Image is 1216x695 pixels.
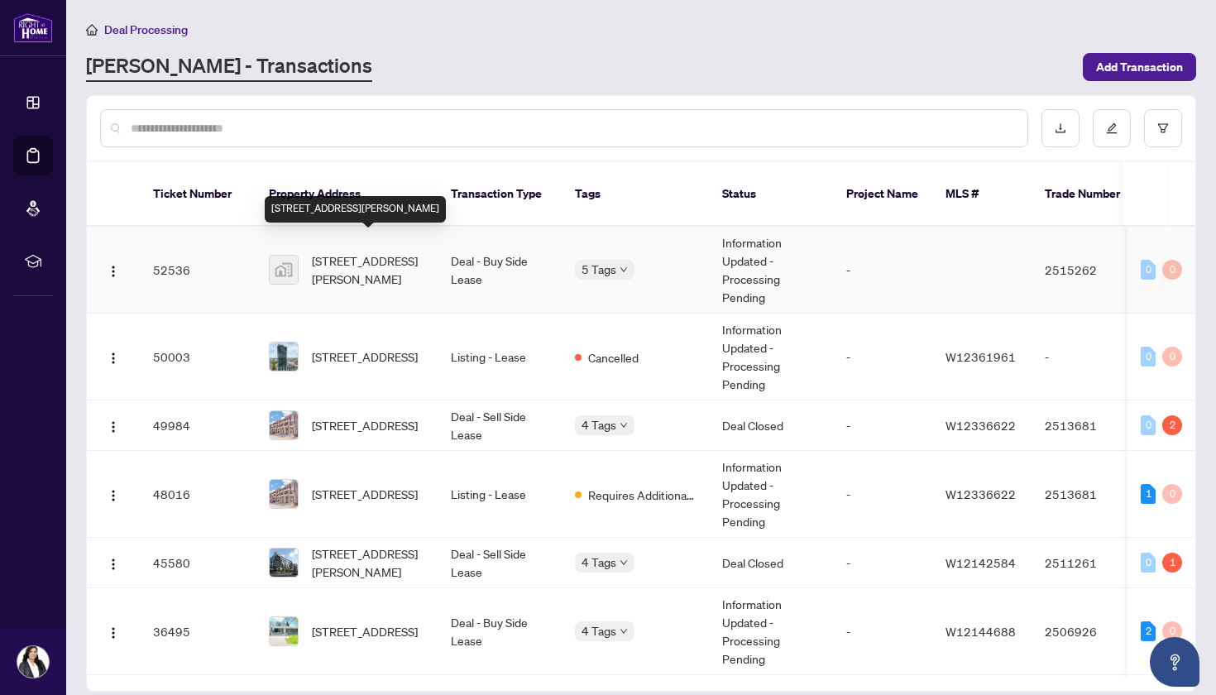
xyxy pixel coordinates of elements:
[1055,122,1066,134] span: download
[1032,314,1147,400] td: -
[140,588,256,675] td: 36495
[1162,347,1182,367] div: 0
[1083,53,1196,81] button: Add Transaction
[1106,122,1118,134] span: edit
[932,162,1032,227] th: MLS #
[1162,621,1182,641] div: 0
[100,618,127,645] button: Logo
[107,626,120,640] img: Logo
[946,349,1016,364] span: W12361961
[709,227,833,314] td: Information Updated - Processing Pending
[100,481,127,507] button: Logo
[86,24,98,36] span: home
[833,314,932,400] td: -
[256,162,438,227] th: Property Address
[1032,538,1147,588] td: 2511261
[620,421,628,429] span: down
[588,348,639,367] span: Cancelled
[140,314,256,400] td: 50003
[582,621,616,640] span: 4 Tags
[709,400,833,451] td: Deal Closed
[13,12,53,43] img: logo
[312,485,418,503] span: [STREET_ADDRESS]
[709,314,833,400] td: Information Updated - Processing Pending
[946,418,1016,433] span: W12336622
[1032,162,1147,227] th: Trade Number
[438,162,562,227] th: Transaction Type
[1041,109,1080,147] button: download
[438,451,562,538] td: Listing - Lease
[438,538,562,588] td: Deal - Sell Side Lease
[312,622,418,640] span: [STREET_ADDRESS]
[1032,227,1147,314] td: 2515262
[438,314,562,400] td: Listing - Lease
[270,343,298,371] img: thumbnail-img
[946,624,1016,639] span: W12144688
[270,617,298,645] img: thumbnail-img
[620,627,628,635] span: down
[100,256,127,283] button: Logo
[1162,260,1182,280] div: 0
[1162,415,1182,435] div: 2
[107,558,120,571] img: Logo
[582,553,616,572] span: 4 Tags
[438,588,562,675] td: Deal - Buy Side Lease
[1162,484,1182,504] div: 0
[562,162,709,227] th: Tags
[265,196,446,223] div: [STREET_ADDRESS][PERSON_NAME]
[100,343,127,370] button: Logo
[833,538,932,588] td: -
[312,347,418,366] span: [STREET_ADDRESS]
[107,420,120,434] img: Logo
[140,538,256,588] td: 45580
[107,265,120,278] img: Logo
[1144,109,1182,147] button: filter
[140,162,256,227] th: Ticket Number
[270,480,298,508] img: thumbnail-img
[1157,122,1169,134] span: filter
[620,558,628,567] span: down
[1141,347,1156,367] div: 0
[312,252,424,288] span: [STREET_ADDRESS][PERSON_NAME]
[833,227,932,314] td: -
[17,646,49,678] img: Profile Icon
[582,415,616,434] span: 4 Tags
[709,538,833,588] td: Deal Closed
[709,451,833,538] td: Information Updated - Processing Pending
[1093,109,1131,147] button: edit
[100,549,127,576] button: Logo
[1141,260,1156,280] div: 0
[1032,588,1147,675] td: 2506926
[270,411,298,439] img: thumbnail-img
[270,549,298,577] img: thumbnail-img
[582,260,616,279] span: 5 Tags
[1162,553,1182,573] div: 1
[833,451,932,538] td: -
[140,451,256,538] td: 48016
[588,486,696,504] span: Requires Additional Docs
[833,162,932,227] th: Project Name
[1150,637,1199,687] button: Open asap
[946,486,1016,501] span: W12336622
[1032,400,1147,451] td: 2513681
[620,266,628,274] span: down
[312,416,418,434] span: [STREET_ADDRESS]
[1141,621,1156,641] div: 2
[100,412,127,439] button: Logo
[833,400,932,451] td: -
[946,555,1016,570] span: W12142584
[1141,553,1156,573] div: 0
[104,22,188,37] span: Deal Processing
[438,400,562,451] td: Deal - Sell Side Lease
[140,400,256,451] td: 49984
[1096,54,1183,80] span: Add Transaction
[1141,415,1156,435] div: 0
[438,227,562,314] td: Deal - Buy Side Lease
[312,544,424,581] span: [STREET_ADDRESS][PERSON_NAME]
[1141,484,1156,504] div: 1
[107,489,120,502] img: Logo
[709,588,833,675] td: Information Updated - Processing Pending
[1032,451,1147,538] td: 2513681
[270,256,298,284] img: thumbnail-img
[86,52,372,82] a: [PERSON_NAME] - Transactions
